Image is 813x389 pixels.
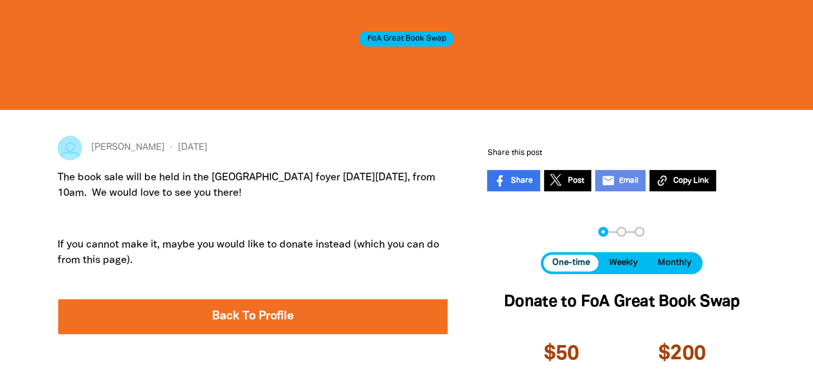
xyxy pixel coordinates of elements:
p: If you cannot make it, maybe you would like to donate instead (which you can do from this page). [58,237,449,268]
span: Copy Link [673,175,708,187]
button: Copy Link [649,170,716,191]
span: Share this post [487,149,541,156]
span: $50 [543,344,579,363]
span: Post [567,175,583,187]
a: Back To Profile [58,299,448,334]
span: [DATE] [165,141,208,155]
a: Post [544,170,591,191]
a: emailEmail [595,170,645,191]
button: Navigate to step 2 of 3 to enter your details [616,227,626,237]
button: Monthly [649,255,700,271]
span: $200 [658,344,706,363]
span: FoA Great Book Swap [359,31,453,47]
button: Navigate to step 3 of 3 to enter your payment details [634,227,644,237]
span: Email [618,175,638,187]
a: Share [487,170,540,191]
button: $200 [624,326,740,382]
button: Navigate to step 1 of 3 to enter your donation amount [598,227,608,237]
i: email [601,174,614,187]
span: Weekly [609,258,638,267]
button: $50 [503,326,619,382]
span: Monthly [658,258,691,267]
p: The book sale will be held in the [GEOGRAPHIC_DATA] foyer [DATE][DATE], from 10am. We would love ... [58,170,449,201]
div: Donation frequency [541,252,702,273]
button: One-time [543,255,598,271]
h2: Donate to FoA Great Book Swap [503,289,739,315]
button: Weekly [601,255,647,271]
span: One-time [552,258,589,267]
span: Share [510,175,532,187]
